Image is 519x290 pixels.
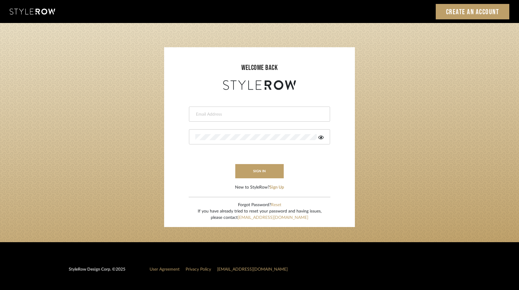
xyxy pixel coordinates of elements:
[170,62,349,73] div: welcome back
[150,267,180,272] a: User Agreement
[69,266,125,278] div: StyleRow Design Corp. ©2025
[235,164,284,178] button: sign in
[235,184,284,191] div: New to StyleRow?
[198,208,322,221] div: If you have already tried to reset your password and having issues, please contact
[238,216,308,220] a: [EMAIL_ADDRESS][DOMAIN_NAME]
[269,184,284,191] button: Sign Up
[186,267,211,272] a: Privacy Policy
[271,202,281,208] button: Reset
[436,4,510,19] a: Create an Account
[195,111,322,117] input: Email Address
[217,267,288,272] a: [EMAIL_ADDRESS][DOMAIN_NAME]
[198,202,322,208] div: Forgot Password?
